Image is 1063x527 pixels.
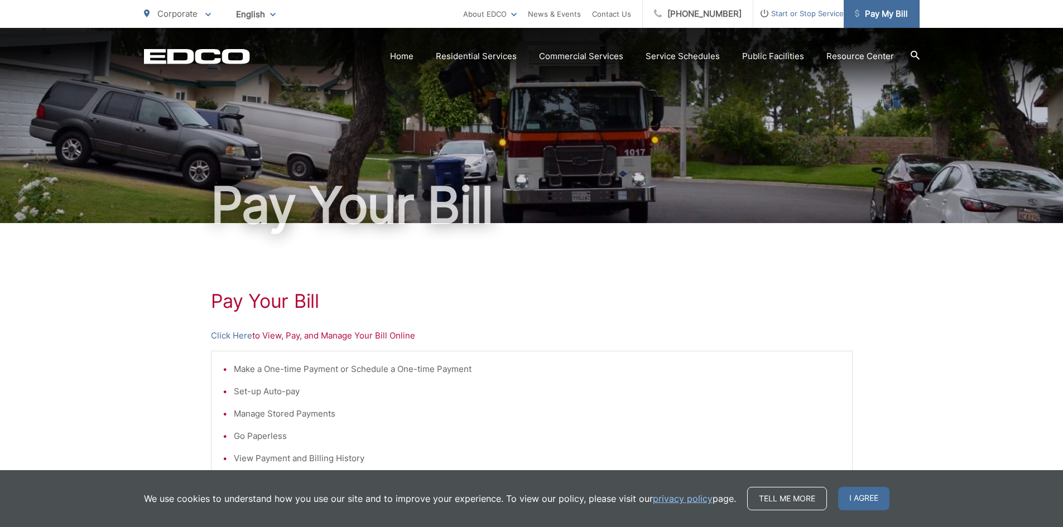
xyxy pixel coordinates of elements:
[144,177,920,233] h1: Pay Your Bill
[838,487,889,510] span: I agree
[646,50,720,63] a: Service Schedules
[234,429,841,443] li: Go Paperless
[436,50,517,63] a: Residential Services
[211,290,853,312] h1: Pay Your Bill
[211,329,252,342] a: Click Here
[234,385,841,398] li: Set-up Auto-pay
[234,407,841,420] li: Manage Stored Payments
[228,4,284,24] span: English
[528,7,581,21] a: News & Events
[653,492,713,505] a: privacy policy
[234,362,841,376] li: Make a One-time Payment or Schedule a One-time Payment
[234,452,841,465] li: View Payment and Billing History
[855,7,908,21] span: Pay My Bill
[826,50,894,63] a: Resource Center
[539,50,623,63] a: Commercial Services
[747,487,827,510] a: Tell me more
[144,49,250,64] a: EDCD logo. Return to the homepage.
[144,492,736,505] p: We use cookies to understand how you use our site and to improve your experience. To view our pol...
[390,50,413,63] a: Home
[463,7,517,21] a: About EDCO
[742,50,804,63] a: Public Facilities
[211,329,853,342] p: to View, Pay, and Manage Your Bill Online
[592,7,631,21] a: Contact Us
[157,8,198,19] span: Corporate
